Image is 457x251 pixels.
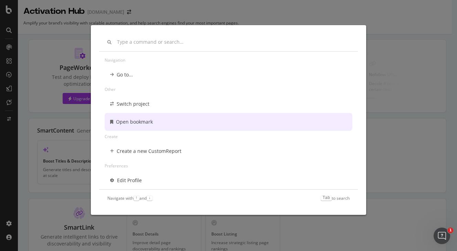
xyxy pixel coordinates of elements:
[105,84,352,95] div: Other
[117,71,133,78] div: Go to...
[147,195,152,201] kbd: ↓
[117,39,350,45] input: Type a command or search…
[116,118,153,125] div: Open bookmark
[448,228,453,233] span: 1
[105,160,352,171] div: Preferences
[321,195,350,201] div: to search
[117,101,149,107] div: Switch project
[105,131,352,142] div: Create
[134,195,139,201] kbd: ↑
[321,195,332,201] kbd: Tab
[105,54,352,66] div: Navigation
[434,228,450,244] iframe: Intercom live chat
[117,148,181,155] div: Create a new CustomReport
[91,25,366,215] div: modal
[107,195,152,201] div: Navigate with and
[117,177,142,184] div: Edit Profile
